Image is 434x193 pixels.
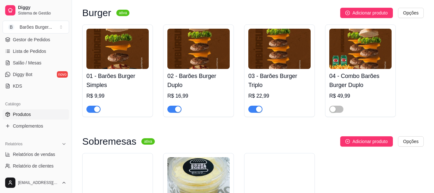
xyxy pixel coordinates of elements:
[3,109,69,120] a: Produtos
[329,92,392,100] div: R$ 49,99
[3,175,69,190] button: [EMAIL_ADDRESS][DOMAIN_NAME]
[13,48,46,54] span: Lista de Pedidos
[86,72,149,90] h4: 01 - Barões Burger Simples
[167,72,230,90] h4: 02 - Barões Burger Duplo
[3,46,69,56] a: Lista de Pedidos
[329,72,392,90] h4: 04 - Combo Barões Burger Duplo
[141,138,155,145] sup: ativa
[82,9,111,17] h3: Burger
[352,138,388,145] span: Adicionar produto
[3,21,69,34] button: Select a team
[13,151,55,158] span: Relatórios de vendas
[8,24,14,30] span: B
[13,71,32,78] span: Diggy Bot
[13,111,31,118] span: Produtos
[3,99,69,109] div: Catálogo
[3,161,69,171] a: Relatório de clientes
[13,163,54,169] span: Relatório de clientes
[3,3,69,18] a: DiggySistema de Gestão
[20,24,52,30] div: Barões Burger ...
[3,149,69,159] a: Relatórios de vendas
[18,11,66,16] span: Sistema de Gestão
[13,123,43,129] span: Complementos
[248,72,311,90] h4: 03 - Barões Burger Triplo
[86,92,149,100] div: R$ 9,99
[5,141,22,147] span: Relatórios
[345,11,350,15] span: plus-circle
[340,136,393,147] button: Adicionar produto
[3,121,69,131] a: Complementos
[3,34,69,45] a: Gestor de Pedidos
[345,139,350,144] span: plus-circle
[352,9,388,16] span: Adicionar produto
[86,29,149,69] img: product-image
[167,29,230,69] img: product-image
[167,92,230,100] div: R$ 16,99
[398,136,424,147] button: Opções
[403,9,419,16] span: Opções
[82,138,136,145] h3: Sobremesas
[3,58,69,68] a: Salão / Mesas
[18,180,59,185] span: [EMAIL_ADDRESS][DOMAIN_NAME]
[248,29,311,69] img: product-image
[403,138,419,145] span: Opções
[248,92,311,100] div: R$ 22,99
[340,8,393,18] button: Adicionar produto
[116,10,129,16] sup: ativa
[13,83,22,89] span: KDS
[398,8,424,18] button: Opções
[13,60,41,66] span: Salão / Mesas
[3,69,69,80] a: Diggy Botnovo
[13,36,50,43] span: Gestor de Pedidos
[18,5,66,11] span: Diggy
[329,29,392,69] img: product-image
[3,81,69,91] a: KDS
